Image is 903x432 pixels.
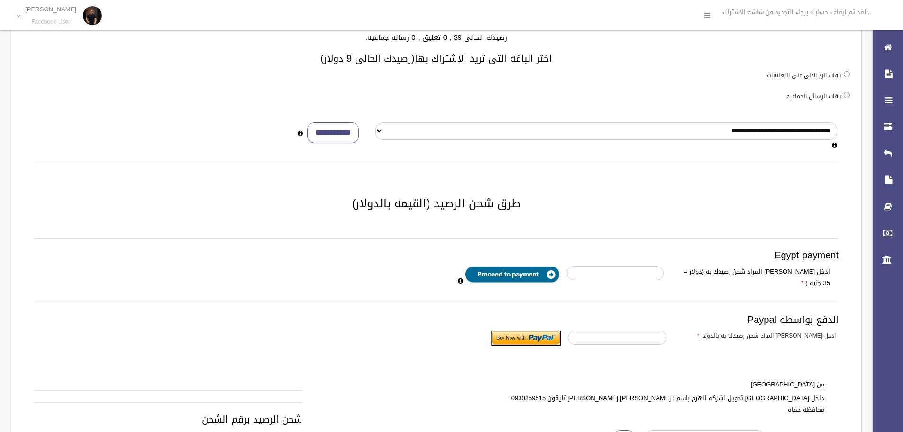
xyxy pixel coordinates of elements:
[23,197,850,210] h2: طرق شحن الرصيد (القيمه بالدولار)
[483,393,831,415] label: داخل [GEOGRAPHIC_DATA] تحويل لشركه الهرم باسم : [PERSON_NAME] [PERSON_NAME] تليقون 0930259515 محا...
[25,18,76,26] small: Facebook User
[483,379,831,390] label: من [GEOGRAPHIC_DATA]
[34,314,839,325] h3: الدفع بواسطه Paypal
[23,34,850,42] h4: رصيدك الحالى 9$ , 0 تعليق , 0 رساله جماعيه.
[34,250,839,260] h3: Egypt payment
[767,70,842,81] label: باقات الرد الالى على التعليقات
[674,331,843,341] label: ادخل [PERSON_NAME] المراد شحن رصيدك به بالدولار
[671,266,837,289] label: ادخل [PERSON_NAME] المراد شحن رصيدك به (دولار = 35 جنيه )
[25,6,76,13] p: [PERSON_NAME]
[23,53,850,64] h3: اختر الباقه التى تريد الاشتراك بها(رصيدك الحالى 9 دولار)
[786,91,842,101] label: باقات الرسائل الجماعيه
[491,331,561,346] input: Submit
[34,414,839,424] h3: شحن الرصيد برقم الشحن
